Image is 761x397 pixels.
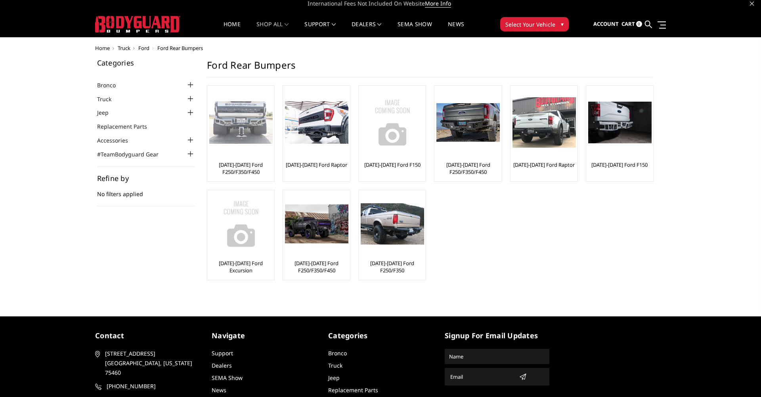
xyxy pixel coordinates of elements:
[97,122,157,131] a: Replacement Parts
[328,386,378,394] a: Replacement Parts
[95,44,110,52] a: Home
[505,20,555,29] span: Select Your Vehicle
[138,44,149,52] a: Ford
[209,161,272,175] a: [DATE]-[DATE] Ford F250/F350/F450
[212,374,243,382] a: SEMA Show
[436,161,499,175] a: [DATE]-[DATE] Ford F250/F350/F450
[97,81,126,89] a: Bronco
[209,192,272,256] a: No Image
[209,260,272,274] a: [DATE]-[DATE] Ford Excursion
[561,20,564,28] span: ▾
[361,91,424,154] img: No Image
[105,349,197,378] span: [STREET_ADDRESS] [GEOGRAPHIC_DATA], [US_STATE] 75460
[212,349,233,357] a: Support
[97,108,119,117] a: Jeep
[95,16,180,33] img: BODYGUARD BUMPERS
[448,21,464,37] a: News
[328,330,433,341] h5: Categories
[721,359,761,397] iframe: Chat Widget
[212,362,232,369] a: Dealers
[328,349,347,357] a: Bronco
[593,13,619,35] a: Account
[446,350,548,363] input: Name
[212,330,316,341] h5: Navigate
[500,17,569,31] button: Select Your Vehicle
[97,175,195,182] h5: Refine by
[97,136,138,145] a: Accessories
[636,21,642,27] span: 0
[352,21,382,37] a: Dealers
[361,88,424,157] a: No Image
[95,382,200,391] a: [PHONE_NUMBER]
[621,20,635,27] span: Cart
[256,21,289,37] a: shop all
[364,161,421,168] a: [DATE]-[DATE] Ford F150
[207,59,652,77] h1: Ford Rear Bumpers
[593,20,619,27] span: Account
[107,382,199,391] span: [PHONE_NUMBER]
[447,370,516,383] input: Email
[361,260,424,274] a: [DATE]-[DATE] Ford F250/F350
[621,13,642,35] a: Cart 0
[97,95,121,103] a: Truck
[118,44,130,52] a: Truck
[95,330,200,341] h5: contact
[286,161,347,168] a: [DATE]-[DATE] Ford Raptor
[304,21,336,37] a: Support
[97,59,195,66] h5: Categories
[285,260,348,274] a: [DATE]-[DATE] Ford F250/F350/F450
[212,386,226,394] a: News
[513,161,575,168] a: [DATE]-[DATE] Ford Raptor
[591,161,648,168] a: [DATE]-[DATE] Ford F150
[209,192,273,256] img: No Image
[328,362,342,369] a: Truck
[157,44,203,52] span: Ford Rear Bumpers
[97,150,168,158] a: #TeamBodyguard Gear
[398,21,432,37] a: SEMA Show
[97,175,195,206] div: No filters applied
[224,21,241,37] a: Home
[328,374,340,382] a: Jeep
[445,330,549,341] h5: signup for email updates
